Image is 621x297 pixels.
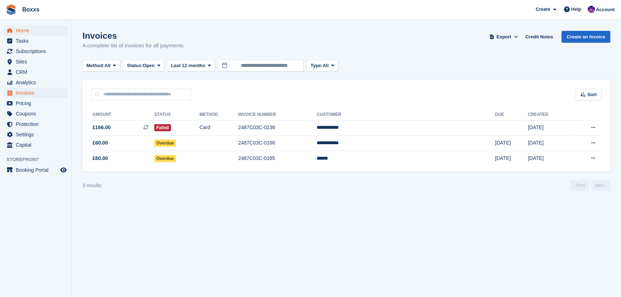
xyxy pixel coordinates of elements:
th: Status [154,109,199,121]
span: Export [497,33,511,41]
td: 2487C03C-0236 [238,120,317,136]
th: Invoice Number [238,109,317,121]
img: stora-icon-8386f47178a22dfd0bd8f6a31ec36ba5ce8667c1dd55bd0f319d3a0aa187defe.svg [6,4,16,15]
span: Tasks [16,36,59,46]
a: menu [4,77,68,88]
a: menu [4,46,68,56]
span: Invoices [16,88,59,98]
span: CRM [16,67,59,77]
td: 2487C03C-0166 [238,136,317,151]
button: Last 12 months [167,60,215,72]
a: Next [592,180,610,191]
span: Failed [154,124,171,131]
span: £166.00 [93,124,111,131]
span: Overdue [154,140,176,147]
span: Storefront [6,156,71,163]
a: menu [4,57,68,67]
span: Open [143,62,155,69]
span: Account [596,6,615,13]
span: Create [536,6,550,13]
span: £60.00 [93,139,108,147]
span: Help [571,6,581,13]
span: Status: [127,62,143,69]
span: Last 12 months [171,62,205,69]
a: menu [4,129,68,140]
th: Customer [317,109,495,121]
p: A complete list of invoices for all payments [82,42,184,50]
span: All [323,62,329,69]
span: Subscriptions [16,46,59,56]
td: [DATE] [495,151,528,166]
a: menu [4,67,68,77]
span: Method: [86,62,105,69]
th: Due [495,109,528,121]
a: menu [4,109,68,119]
td: [DATE] [528,120,570,136]
button: Export [488,31,520,43]
a: Preview store [59,166,68,174]
td: [DATE] [495,136,528,151]
td: [DATE] [528,151,570,166]
td: [DATE] [528,136,570,151]
span: All [105,62,111,69]
div: 3 results [82,182,101,189]
span: Capital [16,140,59,150]
nav: Page [569,180,612,191]
a: Previous [570,180,589,191]
a: menu [4,165,68,175]
span: Sites [16,57,59,67]
span: Type: [310,62,323,69]
span: Coupons [16,109,59,119]
th: Amount [91,109,154,121]
a: menu [4,36,68,46]
a: Boxxs [19,4,42,15]
span: Booking Portal [16,165,59,175]
img: Jamie Malcolm [588,6,595,13]
a: menu [4,119,68,129]
a: menu [4,25,68,36]
span: £60.00 [93,155,108,162]
td: Card [199,120,238,136]
a: menu [4,88,68,98]
th: Created [528,109,570,121]
a: Create an Invoice [561,31,610,43]
a: menu [4,140,68,150]
span: Overdue [154,155,176,162]
span: Pricing [16,98,59,108]
button: Status: Open [123,60,164,72]
a: Credit Notes [522,31,556,43]
button: Type: All [307,60,338,72]
td: 2487C03C-0165 [238,151,317,166]
span: Protection [16,119,59,129]
h1: Invoices [82,31,184,41]
span: Sort [587,91,597,98]
th: Method [199,109,238,121]
span: Settings [16,129,59,140]
a: menu [4,98,68,108]
span: Analytics [16,77,59,88]
button: Method: All [82,60,120,72]
span: Home [16,25,59,36]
